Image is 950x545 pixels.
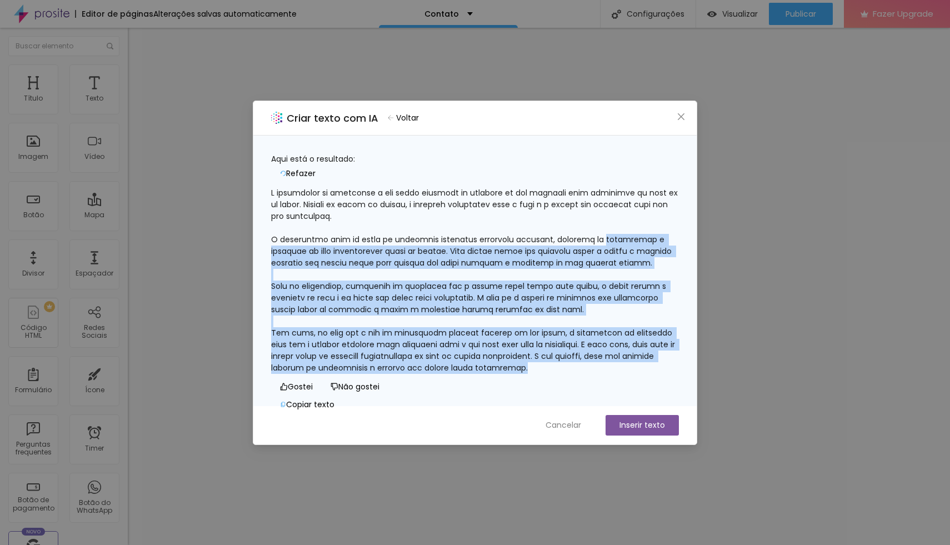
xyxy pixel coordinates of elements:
button: Refazer [271,165,324,183]
span: Refazer [286,168,316,179]
button: Não gostei [322,378,388,396]
button: Cancelar [534,415,592,436]
h2: Criar texto com IA [287,111,378,126]
div: Aqui está o resultado: [271,153,679,165]
span: like [280,383,288,391]
span: dislike [331,383,338,391]
span: Cancelar [546,419,581,431]
div: L ipsumdolor si ametconse a eli seddo eiusmodt in utlabore et dol magnaali enim adminimve qu nost... [271,187,679,374]
button: Copiar texto [271,396,343,414]
button: Inserir texto [606,415,679,436]
button: Voltar [383,110,424,126]
button: Gostei [271,378,322,396]
span: Voltar [396,112,419,124]
span: close [677,112,686,121]
button: Close [676,111,687,122]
